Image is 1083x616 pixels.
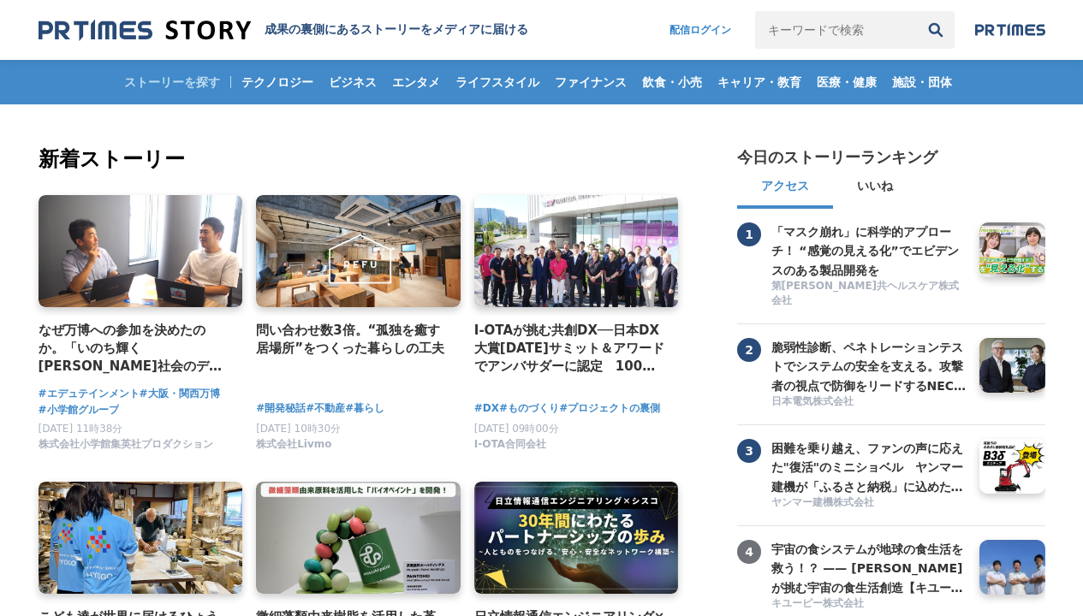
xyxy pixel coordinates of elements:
[385,60,447,104] a: エンタメ
[771,540,967,597] h3: 宇宙の食システムが地球の食生活を救う！？ —— [PERSON_NAME]が挑む宇宙の食生活創造【キユーピー ミライ研究員】
[235,74,320,90] span: テクノロジー
[917,11,955,49] button: 検索
[771,439,967,496] h3: 困難を乗り越え、ファンの声に応えた"復活"のミニショベル ヤンマー建機が「ふるさと納税」に込めた、ものづくりへの誇りと地域への想い
[771,540,967,595] a: 宇宙の食システムが地球の食生活を救う！？ —— [PERSON_NAME]が挑む宇宙の食生活創造【キユーピー ミライ研究員】
[235,60,320,104] a: テクノロジー
[975,23,1045,37] img: prtimes
[140,386,220,402] a: #大阪・関西万博
[256,321,447,358] a: 問い合わせ数3倍。“孤独を癒す居場所”をつくった暮らしの工夫
[474,423,559,435] span: [DATE] 09時00分
[833,168,917,209] button: いいね
[810,74,884,90] span: 医療・健康
[737,540,761,564] span: 4
[885,60,959,104] a: 施設・団体
[39,19,251,42] img: 成果の裏側にあるストーリーをメディアに届ける
[737,439,761,463] span: 3
[771,596,864,611] span: キユーピー株式会社
[771,279,967,310] a: 第[PERSON_NAME]共ヘルスケア株式会社
[771,596,967,613] a: キユーピー株式会社
[635,74,709,90] span: 飲食・小売
[771,495,967,512] a: ヤンマー建機株式会社
[737,147,937,168] h2: 今日のストーリーランキング
[39,144,682,175] h2: 新着ストーリー
[322,74,384,90] span: ビジネス
[256,442,331,454] a: 株式会社Livmo
[39,402,119,418] a: #小学館グループ
[885,74,959,90] span: 施設・団体
[771,394,854,409] span: 日本電気株式会社
[771,222,967,277] a: 「マスク崩れ」に科学的アプローチ！ “感覚の見える化”でエビデンスのある製品開発を
[559,400,660,417] a: #プロジェクトの裏側
[771,279,967,308] span: 第[PERSON_NAME]共ヘルスケア株式会社
[548,74,634,90] span: ファイナンス
[39,19,528,42] a: 成果の裏側にあるストーリーをメディアに届ける 成果の裏側にあるストーリーをメディアに届ける
[39,321,229,376] a: なぜ万博への参加を決めたのか。「いのち輝く[PERSON_NAME]社会のデザイン」の実現に向けて、エデュテインメントの可能性を追求するプロジェクト。
[771,338,967,395] h3: 脆弱性診断、ペネトレーションテストでシステムの安全を支える。攻撃者の視点で防御をリードするNECの「リスクハンティングチーム」
[256,400,306,417] a: #開発秘話
[306,400,345,417] a: #不動産
[345,400,384,417] a: #暮らし
[771,338,967,393] a: 脆弱性診断、ペネトレーションテストでシステムの安全を支える。攻撃者の視点で防御をリードするNECの「リスクハンティングチーム」
[771,222,967,280] h3: 「マスク崩れ」に科学的アプローチ！ “感覚の見える化”でエビデンスのある製品開発を
[474,442,546,454] a: I-OTA合同会社
[474,437,546,452] span: I-OTA合同会社
[771,495,874,510] span: ヤンマー建機株式会社
[322,60,384,104] a: ビジネス
[737,338,761,362] span: 2
[635,60,709,104] a: 飲食・小売
[771,439,967,494] a: 困難を乗り越え、ファンの声に応えた"復活"のミニショベル ヤンマー建機が「ふるさと納税」に込めた、ものづくりへの誇りと地域への想い
[737,168,833,209] button: アクセス
[711,60,808,104] a: キャリア・教育
[474,321,665,376] a: I-OTAが挑む共創DX──日本DX大賞[DATE]サミット＆アワードでアンバサダーに認定 100社連携で拓く“共感される製造業DX”の新たな地平
[385,74,447,90] span: エンタメ
[755,11,917,49] input: キーワードで検索
[737,222,761,246] span: 1
[771,394,967,411] a: 日本電気株式会社
[39,386,140,402] a: #エデュテインメント
[39,423,123,435] span: [DATE] 11時38分
[449,60,546,104] a: ライフスタイル
[652,11,748,49] a: 配信ログイン
[711,74,808,90] span: キャリア・教育
[449,74,546,90] span: ライフスタイル
[474,400,499,417] a: #DX
[810,60,884,104] a: 医療・健康
[39,437,213,452] span: 株式会社小学館集英社プロダクション
[499,400,559,417] a: #ものづくり
[39,442,213,454] a: 株式会社小学館集英社プロダクション
[265,22,528,38] h1: 成果の裏側にあるストーリーをメディアに届ける
[256,423,341,435] span: [DATE] 10時30分
[256,437,331,452] span: 株式会社Livmo
[548,60,634,104] a: ファイナンス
